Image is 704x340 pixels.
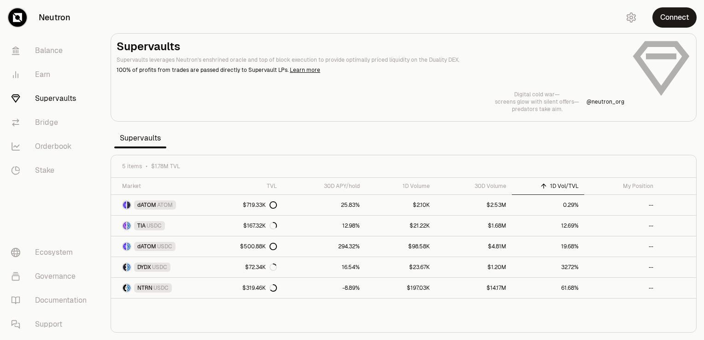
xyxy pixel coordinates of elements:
a: dATOM LogoUSDC LogodATOMUSDC [111,236,213,257]
a: 16.54% [282,257,365,277]
a: Documentation [4,288,100,312]
a: -8.89% [282,278,365,298]
a: -- [584,257,659,277]
a: 0.29% [512,195,584,215]
a: dATOM LogoATOM LogodATOMATOM [111,195,213,215]
a: 19.68% [512,236,584,257]
a: $14.17M [435,278,512,298]
img: USDC Logo [127,284,130,292]
a: NTRN LogoUSDC LogoNTRNUSDC [111,278,213,298]
a: $167.32K [213,216,283,236]
a: Digital cold war—screens glow with silent offers—predators take aim. [495,91,579,113]
a: 12.69% [512,216,584,236]
a: Bridge [4,111,100,135]
a: Supervaults [4,87,100,111]
a: 294.32% [282,236,365,257]
a: DYDX LogoUSDC LogoDYDXUSDC [111,257,213,277]
p: 100% of profits from trades are passed directly to Supervault LPs. [117,66,624,74]
div: $167.32K [243,222,277,229]
div: $719.33K [243,201,277,209]
p: Digital cold war— [495,91,579,98]
a: @neutron_org [587,98,624,106]
span: 5 items [122,163,142,170]
a: $319.46K [213,278,283,298]
div: Market [122,182,208,190]
img: ATOM Logo [127,201,130,209]
a: Balance [4,39,100,63]
a: -- [584,236,659,257]
a: $98.58K [365,236,435,257]
a: $2.53M [435,195,512,215]
p: Supervaults leverages Neutron's enshrined oracle and top of block execution to provide optimally ... [117,56,624,64]
a: -- [584,195,659,215]
a: 61.68% [512,278,584,298]
a: $719.33K [213,195,283,215]
img: DYDX Logo [123,264,126,271]
span: $1.78M TVL [151,163,180,170]
span: DYDX [137,264,151,271]
a: $500.88K [213,236,283,257]
span: NTRN [137,284,153,292]
div: $72.34K [245,264,277,271]
a: Orderbook [4,135,100,158]
a: $2.10K [365,195,435,215]
button: Connect [652,7,697,28]
div: $319.46K [242,284,277,292]
a: Support [4,312,100,336]
div: $500.88K [240,243,277,250]
p: screens glow with silent offers— [495,98,579,106]
div: 30D Volume [441,182,507,190]
span: dATOM [137,243,156,250]
span: ATOM [157,201,173,209]
span: USDC [157,243,172,250]
a: $21.22K [365,216,435,236]
img: USDC Logo [127,222,130,229]
a: Earn [4,63,100,87]
a: 25.83% [282,195,365,215]
span: USDC [152,264,167,271]
a: Governance [4,264,100,288]
img: USDC Logo [127,243,130,250]
a: $197.03K [365,278,435,298]
div: 30D APY/hold [288,182,360,190]
a: 12.98% [282,216,365,236]
a: Ecosystem [4,240,100,264]
p: @ neutron_org [587,98,624,106]
span: TIA [137,222,146,229]
a: $1.20M [435,257,512,277]
img: dATOM Logo [123,243,126,250]
a: Stake [4,158,100,182]
a: $23.67K [365,257,435,277]
div: 1D Vol/TVL [517,182,578,190]
span: dATOM [137,201,156,209]
a: TIA LogoUSDC LogoTIAUSDC [111,216,213,236]
img: USDC Logo [127,264,130,271]
span: Supervaults [114,129,166,147]
img: TIA Logo [123,222,126,229]
img: NTRN Logo [123,284,126,292]
div: My Position [590,182,653,190]
div: TVL [219,182,277,190]
a: $4.81M [435,236,512,257]
span: USDC [147,222,162,229]
a: Learn more [290,66,320,74]
a: -- [584,278,659,298]
h2: Supervaults [117,39,624,54]
a: -- [584,216,659,236]
img: dATOM Logo [123,201,126,209]
span: USDC [153,284,169,292]
p: predators take aim. [495,106,579,113]
a: 32.72% [512,257,584,277]
a: $72.34K [213,257,283,277]
div: 1D Volume [371,182,430,190]
a: $1.68M [435,216,512,236]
